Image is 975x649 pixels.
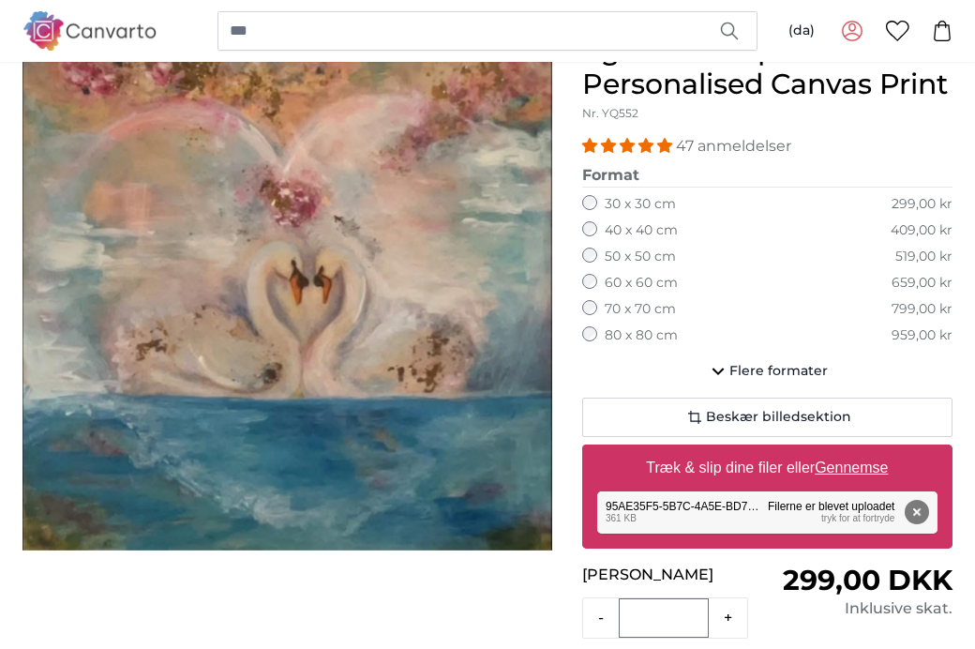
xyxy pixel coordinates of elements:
div: 799,00 kr [892,300,952,319]
label: Træk & slip dine filer eller [639,449,896,487]
u: Gennemse [815,460,888,475]
div: 959,00 kr [892,326,952,345]
span: Beskær billedsektion [706,408,851,427]
label: 50 x 50 cm [605,248,676,266]
p: [PERSON_NAME] [582,564,767,586]
img: Canvarto [22,11,157,50]
img: personalised-canvas-print [22,34,552,551]
button: Beskær billedsektion [582,398,952,437]
button: (da) [773,14,830,48]
div: 659,00 kr [892,274,952,293]
button: + [709,599,747,637]
div: 1 of 1 [22,34,552,551]
span: Nr. YQ552 [582,106,638,120]
label: 70 x 70 cm [605,300,676,319]
label: 40 x 40 cm [605,221,678,240]
div: 519,00 kr [895,248,952,266]
div: 299,00 kr [892,195,952,214]
div: 409,00 kr [891,221,952,240]
label: 80 x 80 cm [605,326,678,345]
button: Flere formater [582,353,952,390]
label: 60 x 60 cm [605,274,678,293]
legend: Format [582,164,952,188]
div: Inklusive skat. [768,597,952,620]
span: 299,00 DKK [783,563,952,597]
span: 4.94 stars [582,137,676,155]
span: 47 anmeldelser [676,137,791,155]
span: Flere formater [729,362,828,381]
button: - [583,599,619,637]
label: 30 x 30 cm [605,195,676,214]
h1: Eget billede på lærred Personalised Canvas Print [582,34,952,101]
